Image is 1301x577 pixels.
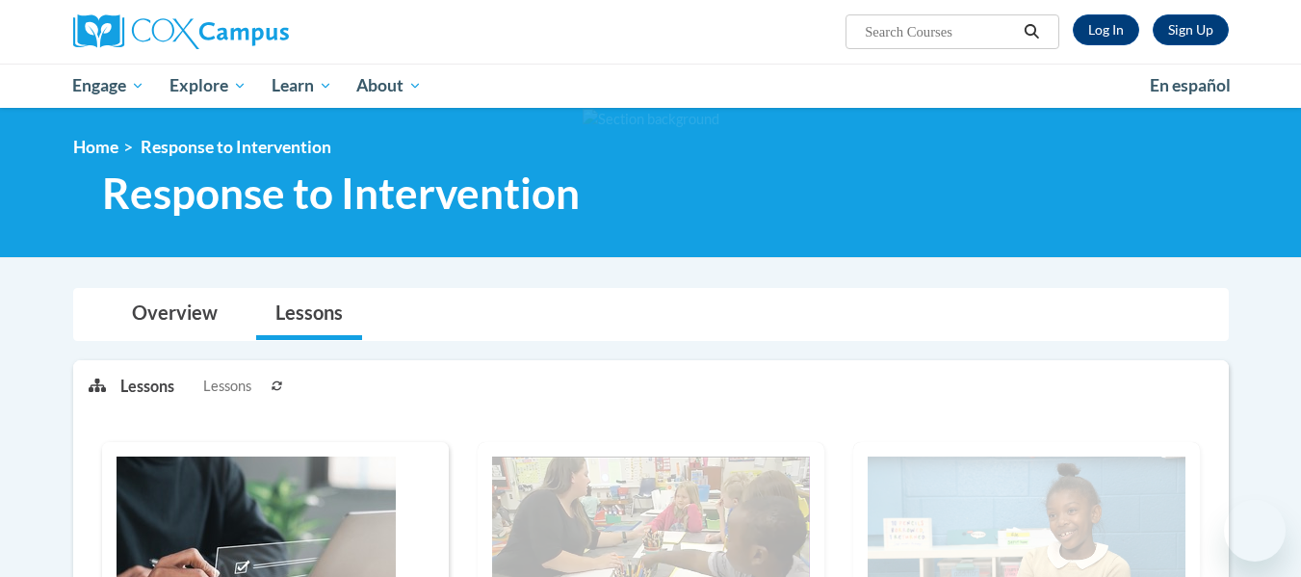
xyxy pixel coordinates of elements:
[73,14,289,49] img: Cox Campus
[113,289,237,340] a: Overview
[256,289,362,340] a: Lessons
[863,20,1017,43] input: Search Courses
[356,74,422,97] span: About
[1150,75,1231,95] span: En español
[73,137,118,157] a: Home
[1017,20,1046,43] button: Search
[44,64,1258,108] div: Main menu
[102,168,580,219] span: Response to Intervention
[120,376,174,397] p: Lessons
[141,137,331,157] span: Response to Intervention
[583,109,719,130] img: Section background
[1137,66,1243,106] a: En español
[157,64,259,108] a: Explore
[73,14,439,49] a: Cox Campus
[272,74,332,97] span: Learn
[61,64,158,108] a: Engage
[72,74,144,97] span: Engage
[1224,500,1286,562] iframe: Button to launch messaging window
[1073,14,1139,45] a: Log In
[1153,14,1229,45] a: Register
[344,64,434,108] a: About
[259,64,345,108] a: Learn
[169,74,247,97] span: Explore
[203,376,251,397] span: Lessons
